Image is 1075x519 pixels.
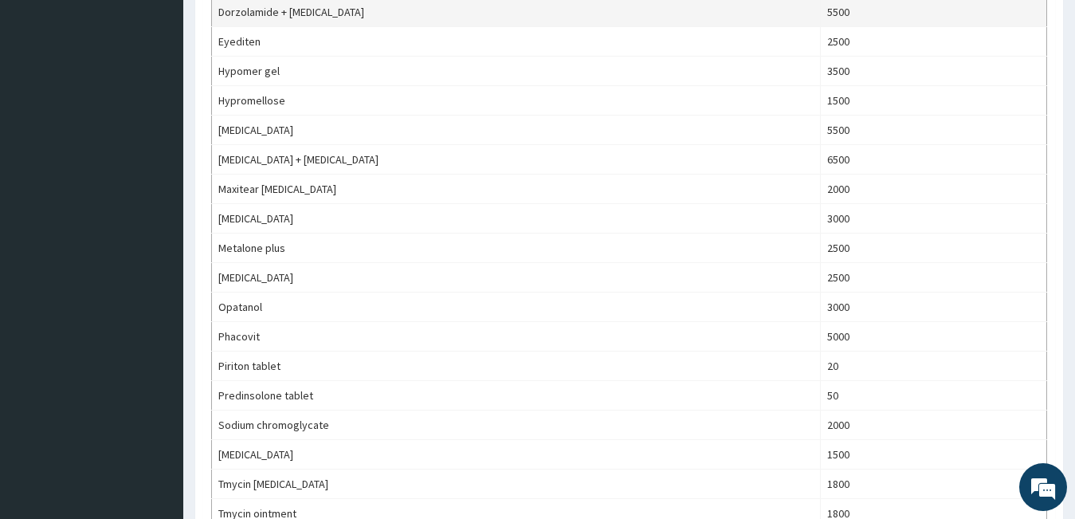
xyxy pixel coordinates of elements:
td: Eyediten [212,27,821,57]
td: Piriton tablet [212,352,821,381]
td: Hypromellose [212,86,821,116]
textarea: Type your message and hit 'Enter' [8,348,304,403]
td: Sodium chromoglycate [212,411,821,440]
td: 5500 [821,116,1047,145]
img: d_794563401_company_1708531726252_794563401 [29,80,65,120]
span: We're online! [92,157,220,318]
td: 1500 [821,440,1047,470]
td: [MEDICAL_DATA] [212,116,821,145]
td: [MEDICAL_DATA] [212,263,821,293]
td: 3500 [821,57,1047,86]
td: Maxitear [MEDICAL_DATA] [212,175,821,204]
div: Minimize live chat window [261,8,300,46]
td: 2500 [821,234,1047,263]
td: 1800 [821,470,1047,499]
td: 1500 [821,86,1047,116]
td: 3000 [821,293,1047,322]
td: [MEDICAL_DATA] [212,440,821,470]
td: Tmycin [MEDICAL_DATA] [212,470,821,499]
td: 50 [821,381,1047,411]
td: Hypomer gel [212,57,821,86]
td: 20 [821,352,1047,381]
td: 5000 [821,322,1047,352]
td: 2000 [821,175,1047,204]
td: 2500 [821,27,1047,57]
div: Chat with us now [83,89,268,110]
td: Predinsolone tablet [212,381,821,411]
td: 2000 [821,411,1047,440]
td: 3000 [821,204,1047,234]
td: 2500 [821,263,1047,293]
td: [MEDICAL_DATA] + [MEDICAL_DATA] [212,145,821,175]
td: Metalone plus [212,234,821,263]
td: [MEDICAL_DATA] [212,204,821,234]
td: Phacovit [212,322,821,352]
td: 6500 [821,145,1047,175]
td: Opatanol [212,293,821,322]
